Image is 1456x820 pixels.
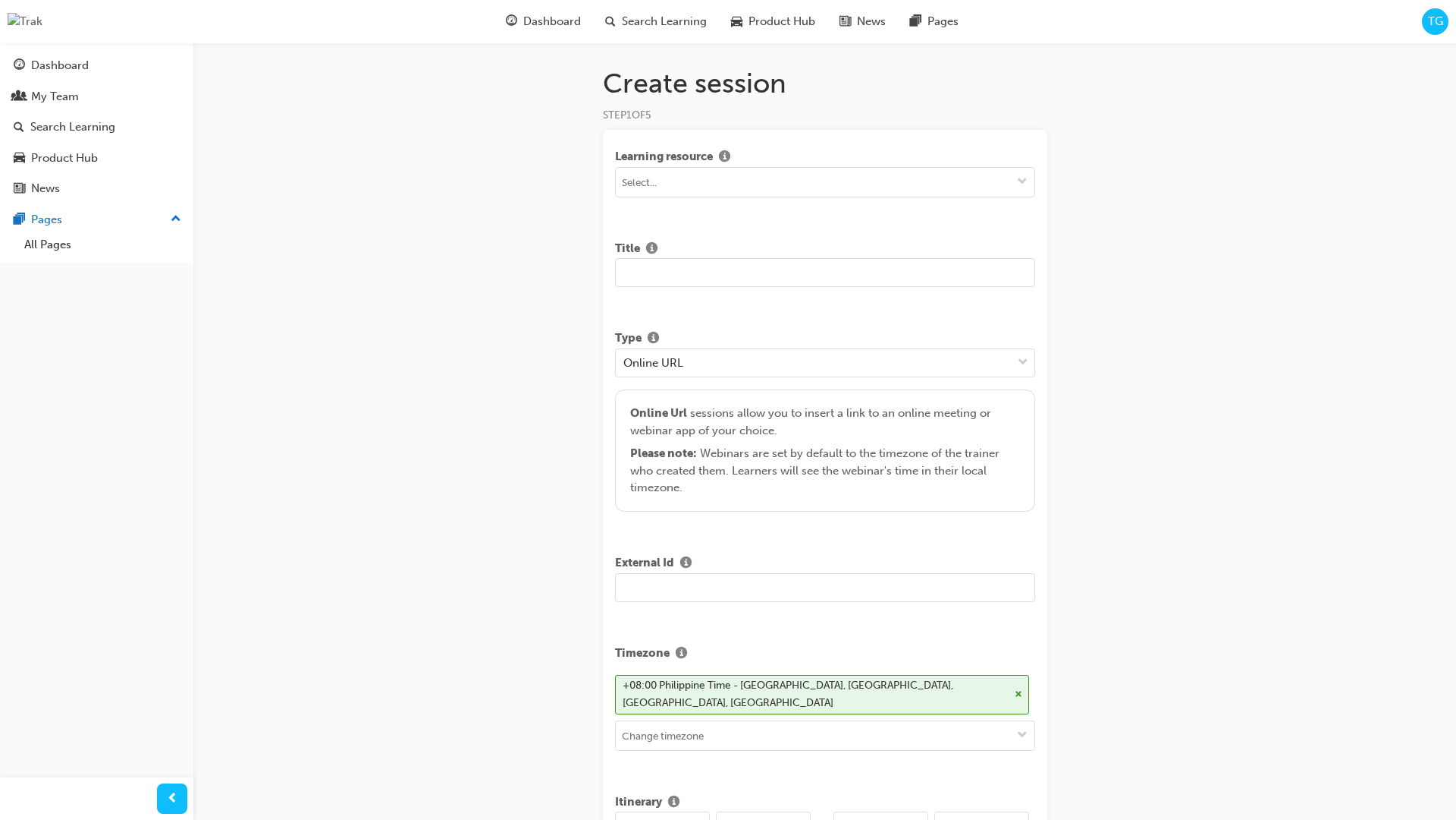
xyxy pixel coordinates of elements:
[14,90,25,104] span: people-icon
[14,59,25,73] span: guage-icon
[31,57,89,74] div: Dashboard
[630,445,1019,497] div: Webinars are set by default to the timezone of the trainer who created them. Learners will see th...
[1015,690,1022,699] span: cross-icon
[593,6,719,37] a: search-iconSearch Learning
[6,49,187,206] button: DashboardMy TeamSearch LearningProduct HubNews
[719,6,827,37] a: car-iconProduct Hub
[623,354,683,371] div: Online URL
[648,333,659,346] span: info-icon
[748,13,815,30] span: Product Hub
[640,240,664,259] button: Show info
[171,210,181,229] span: up-icon
[630,406,687,420] span: Online Url
[18,233,187,257] a: All Pages
[30,118,115,136] div: Search Learning
[1018,353,1028,373] span: down-icon
[615,148,713,167] span: Learning resource
[6,144,187,172] a: Product Hub
[603,67,1047,100] h1: Create session
[494,6,593,37] a: guage-iconDashboard
[605,12,616,31] span: search-icon
[674,554,698,573] button: Show info
[713,148,736,167] button: Show info
[1017,176,1028,189] span: down-icon
[857,13,886,30] span: News
[615,330,642,348] span: Type
[506,12,517,31] span: guage-icon
[630,405,1019,497] div: sessions allow you to insert a link to an online meeting or webinar app of your choice.
[8,13,42,30] img: Trak
[676,648,687,661] span: info-icon
[927,13,959,30] span: Pages
[646,243,657,257] span: info-icon
[827,6,898,37] a: news-iconNews
[167,790,178,809] span: prev-icon
[719,151,730,165] span: info-icon
[1010,721,1034,750] button: toggle menu
[623,677,1009,711] div: +08:00 Philippine Time - [GEOGRAPHIC_DATA], [GEOGRAPHIC_DATA], [GEOGRAPHIC_DATA], [GEOGRAPHIC_DATA]
[14,152,25,166] span: car-icon
[1010,168,1034,197] button: toggle menu
[6,206,187,234] button: Pages
[910,12,921,31] span: pages-icon
[615,554,674,573] span: External Id
[6,175,187,203] a: News
[615,240,640,259] span: Title
[622,13,707,30] span: Search Learning
[31,150,98,167] div: Product Hub
[6,52,187,80] a: Dashboard
[616,721,1034,750] input: Change timezone
[31,211,62,229] div: Pages
[1017,730,1028,743] span: down-icon
[615,645,670,664] span: Timezone
[31,88,79,106] div: My Team
[31,180,60,197] div: News
[615,793,662,812] span: Itinerary
[616,168,1034,197] input: Select...
[839,12,851,31] span: news-icon
[668,796,679,810] span: info-icon
[14,121,24,134] span: search-icon
[523,13,581,30] span: Dashboard
[898,6,971,37] a: pages-iconPages
[1428,13,1443,30] span: TG
[630,446,697,460] span: Please note :
[603,109,651,121] span: STEP 1 OF 5
[680,557,692,571] span: info-icon
[6,83,187,111] a: My Team
[14,213,25,227] span: pages-icon
[1422,8,1448,35] button: TG
[731,12,742,31] span: car-icon
[6,113,187,141] a: Search Learning
[662,793,686,812] button: Show info
[670,645,693,664] button: Show info
[642,330,665,348] button: Show info
[14,182,25,196] span: news-icon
